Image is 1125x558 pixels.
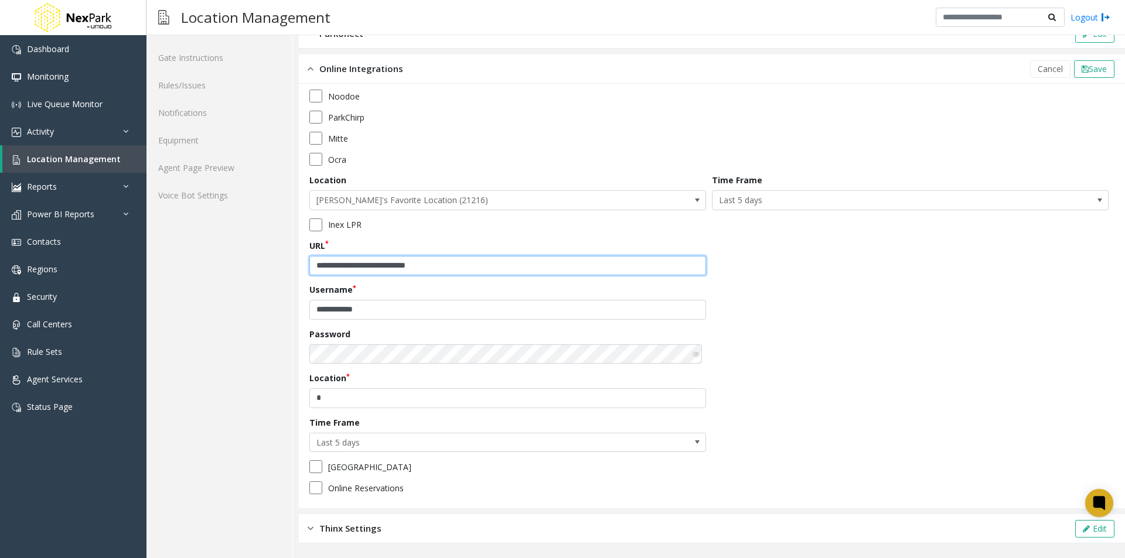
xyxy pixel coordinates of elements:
[27,126,54,137] span: Activity
[12,375,21,385] img: 'icon'
[27,181,57,192] span: Reports
[319,522,381,535] span: Thinx Settings
[310,191,626,210] span: [PERSON_NAME]'s Favorite Location (21216)
[12,348,21,357] img: 'icon'
[309,283,356,296] label: Username
[12,210,21,220] img: 'icon'
[12,128,21,137] img: 'icon'
[27,98,103,109] span: Live Queue Monitor
[146,126,292,154] a: Equipment
[328,132,348,145] label: Mitte
[27,346,62,357] span: Rule Sets
[12,45,21,54] img: 'icon'
[712,191,1029,210] span: Last 5 days
[328,461,411,473] label: [GEOGRAPHIC_DATA]
[12,403,21,412] img: 'icon'
[328,218,362,231] label: Inex LPR
[27,319,72,330] span: Call Centers
[12,73,21,82] img: 'icon'
[1074,60,1114,78] button: Save
[1101,11,1110,23] img: logout
[27,153,121,165] span: Location Management
[1071,11,1110,23] a: Logout
[27,236,61,247] span: Contacts
[1089,63,1107,74] span: Save
[328,482,404,494] label: Online Reservations
[308,62,313,76] img: opened
[158,3,169,32] img: pageIcon
[12,320,21,330] img: 'icon'
[310,433,626,452] span: Last 5 days
[308,522,313,535] img: closed
[27,401,73,412] span: Status Page
[319,62,403,76] span: Online Integrations
[12,183,21,192] img: 'icon'
[12,100,21,109] img: 'icon'
[27,374,83,385] span: Agent Services
[328,90,360,102] label: Noodoe
[146,182,292,209] a: Voice Bot Settings
[328,111,364,124] label: ParkChirp
[309,372,350,384] label: Location
[27,208,94,220] span: Power BI Reports
[2,145,146,173] a: Location Management
[27,71,69,82] span: Monitoring
[309,174,346,186] label: Location
[309,416,360,429] label: Time Frame
[309,239,329,252] label: URL
[309,328,350,340] label: Password
[1038,63,1063,74] span: Cancel
[328,153,346,166] label: Ocra
[12,238,21,247] img: 'icon'
[712,174,762,186] label: Time Frame
[146,99,292,126] a: Notifications
[27,43,69,54] span: Dashboard
[146,71,292,99] a: Rules/Issues
[27,291,57,302] span: Security
[1075,520,1114,538] button: Edit
[146,44,292,71] a: Gate Instructions
[1030,60,1071,78] button: Cancel
[12,293,21,302] img: 'icon'
[146,154,292,182] a: Agent Page Preview
[175,3,336,32] h3: Location Management
[27,263,57,275] span: Regions
[12,265,21,275] img: 'icon'
[12,155,21,165] img: 'icon'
